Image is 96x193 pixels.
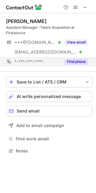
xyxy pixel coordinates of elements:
button: Add to email campaign [6,120,92,131]
button: save-profile-one-click [6,77,92,87]
button: Find work email [6,135,92,143]
div: Assistant Manager -Talent Acquisition at Firstsource [6,25,92,36]
button: Reveal Button [64,39,88,45]
div: [PERSON_NAME] [6,18,46,24]
div: Save to List / ATS / CRM [17,80,82,84]
span: ***@[DOMAIN_NAME] [14,40,56,45]
button: AI write personalized message [6,91,92,102]
span: Add to email campaign [16,123,64,128]
span: [EMAIL_ADDRESS][DOMAIN_NAME] [14,49,77,55]
span: AI write personalized message [17,94,81,99]
button: Reveal Button [64,59,88,65]
span: Send email [17,109,40,113]
button: Notes [6,147,92,155]
span: Notes [16,148,90,154]
button: Send email [6,106,92,116]
span: Find work email [16,136,90,142]
img: ContactOut v5.3.10 [6,4,42,11]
